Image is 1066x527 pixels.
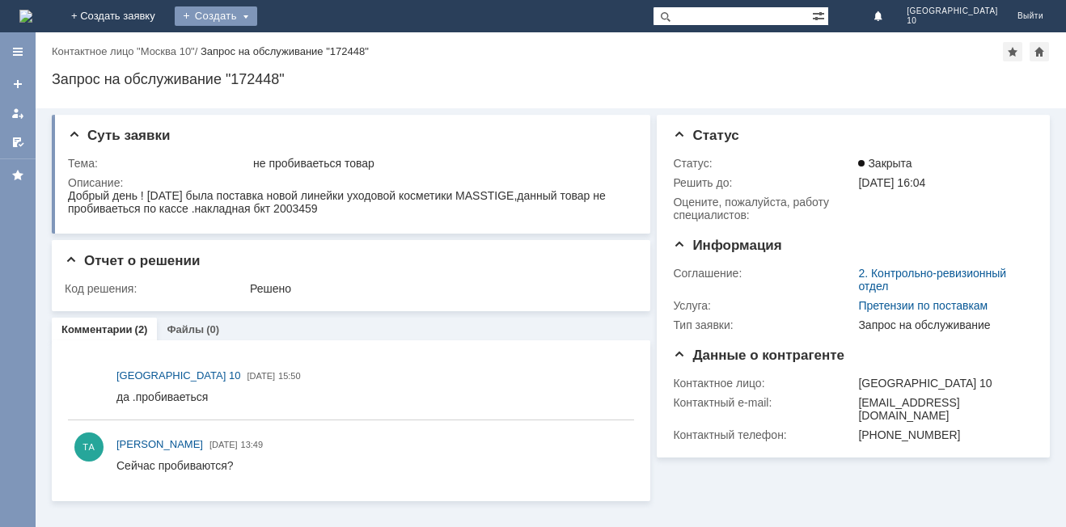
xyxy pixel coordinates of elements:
span: 10 [907,16,998,26]
a: Создать заявку [5,71,31,97]
div: Решить до: [673,176,855,189]
div: Сделать домашней страницей [1030,42,1049,61]
div: Контактный телефон: [673,428,855,441]
span: Отчет о решении [65,253,200,268]
div: Контактный e-mail: [673,396,855,409]
div: (0) [206,323,219,335]
span: Статус [673,128,738,143]
a: Файлы [167,323,204,335]
span: [DATE] [209,440,238,449]
a: [GEOGRAPHIC_DATA] 10 [116,368,240,384]
div: не пробиваеться товар [253,157,628,170]
div: (2) [135,323,148,335]
div: Создать [175,6,257,26]
a: Перейти на домашнюю страницу [19,10,32,23]
span: Информация [673,238,781,253]
div: [PHONE_NUMBER] [858,428,1026,441]
div: Добавить в избранное [1003,42,1022,61]
span: [PERSON_NAME] [116,438,203,450]
div: Статус: [673,157,855,170]
div: Соглашение: [673,267,855,280]
a: Контактное лицо "Москва 10" [52,45,195,57]
span: [GEOGRAPHIC_DATA] [907,6,998,16]
span: 15:50 [278,371,301,381]
span: 13:49 [241,440,264,449]
div: [GEOGRAPHIC_DATA] 10 [858,377,1026,390]
div: Решено [250,282,628,295]
div: Тема: [68,157,250,170]
div: Описание: [68,176,632,189]
span: [GEOGRAPHIC_DATA] 10 [116,369,240,382]
div: Запрос на обслуживание [858,318,1026,331]
div: Запрос на обслуживание "172448" [201,45,369,57]
span: Расширенный поиск [812,7,828,23]
img: logo [19,10,32,23]
div: Тип заявки: [673,318,855,331]
span: [DATE] 16:04 [858,176,925,189]
a: Комментарии [61,323,133,335]
div: Oцените, пожалуйста, работу специалистов: [673,196,855,221]
span: [DATE] [247,371,275,381]
a: Мои заявки [5,100,31,126]
a: Мои согласования [5,129,31,155]
span: Закрыта [858,157,912,170]
div: Запрос на обслуживание "172448" [52,71,1050,87]
span: Суть заявки [68,128,170,143]
span: Данные о контрагенте [673,348,844,363]
a: 2. Контрольно-ревизионный отдел [858,267,1006,293]
div: / [52,45,201,57]
a: Претензии по поставкам [858,299,988,312]
div: [EMAIL_ADDRESS][DOMAIN_NAME] [858,396,1026,422]
a: [PERSON_NAME] [116,436,203,453]
div: Услуга: [673,299,855,312]
div: Код решения: [65,282,247,295]
div: Контактное лицо: [673,377,855,390]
